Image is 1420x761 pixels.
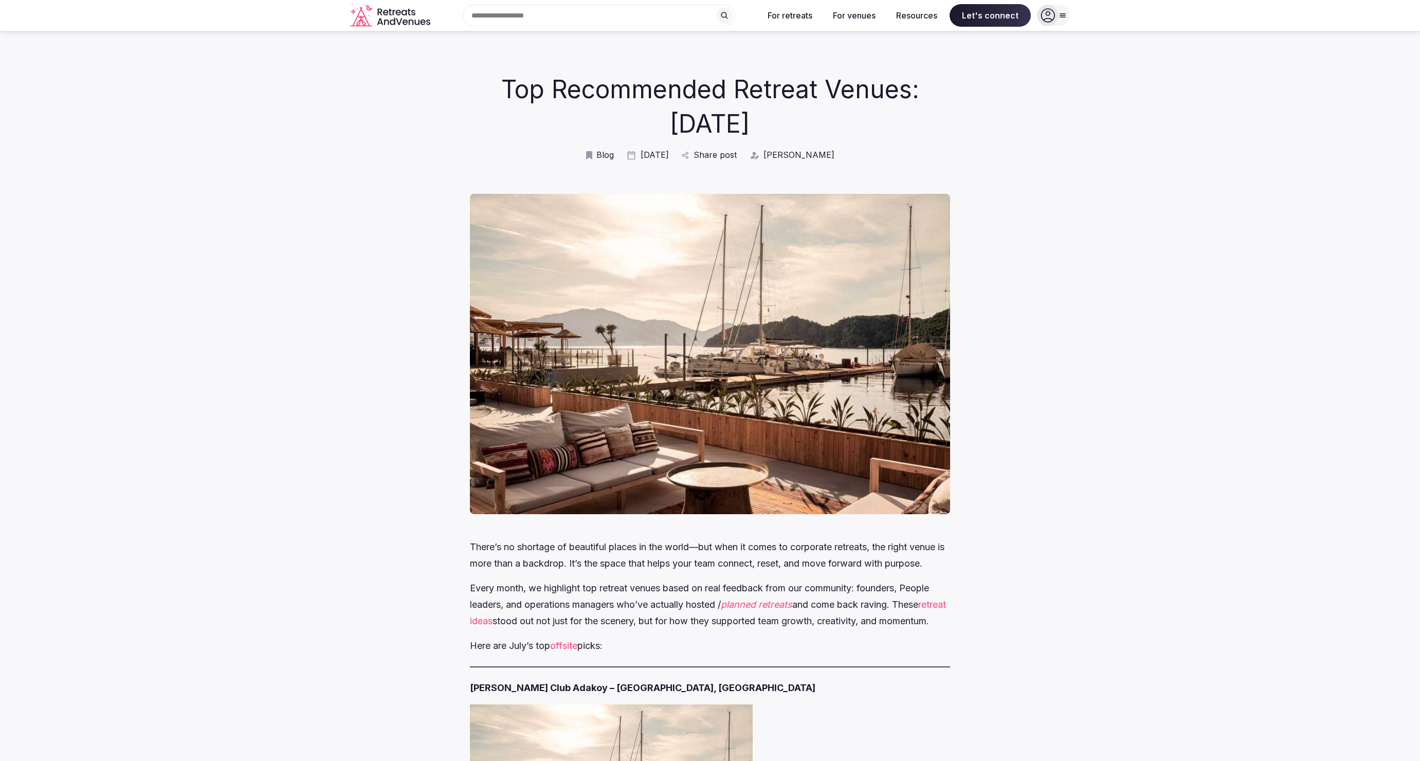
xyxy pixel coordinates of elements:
[550,640,577,651] a: offsite
[596,149,614,160] span: Blog
[825,4,884,27] button: For venues
[470,638,950,654] p: Here are July’s top picks:
[749,149,834,160] a: [PERSON_NAME]
[350,4,432,27] a: Visit the homepage
[888,4,945,27] button: Resources
[470,539,950,572] p: There’s no shortage of beautiful places in the world—but when it comes to corporate retreats, the...
[950,4,1031,27] span: Let's connect
[350,4,432,27] svg: Retreats and Venues company logo
[470,580,950,629] p: Every month, we highlight top retreat venues based on real feedback from our community: founders,...
[694,149,737,160] span: Share post
[470,194,950,514] img: Top Recommended Retreat Venues: July 2025
[586,149,614,160] a: Blog
[759,4,821,27] button: For retreats
[500,72,920,141] h1: Top Recommended Retreat Venues: [DATE]
[763,149,834,160] span: [PERSON_NAME]
[721,599,792,610] a: planned retreats
[470,682,815,693] strong: [PERSON_NAME] Club Adakoy – [GEOGRAPHIC_DATA], [GEOGRAPHIC_DATA]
